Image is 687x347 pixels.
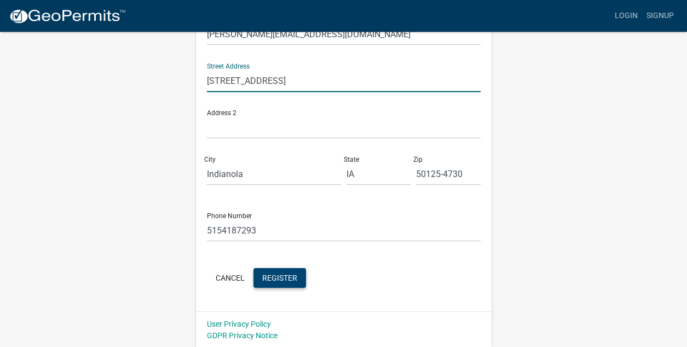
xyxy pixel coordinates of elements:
a: Login [610,5,642,26]
a: GDPR Privacy Notice [207,331,278,340]
span: Register [262,273,297,282]
button: Cancel [207,268,253,288]
a: User Privacy Policy [207,320,271,328]
a: Signup [642,5,678,26]
button: Register [253,268,306,288]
